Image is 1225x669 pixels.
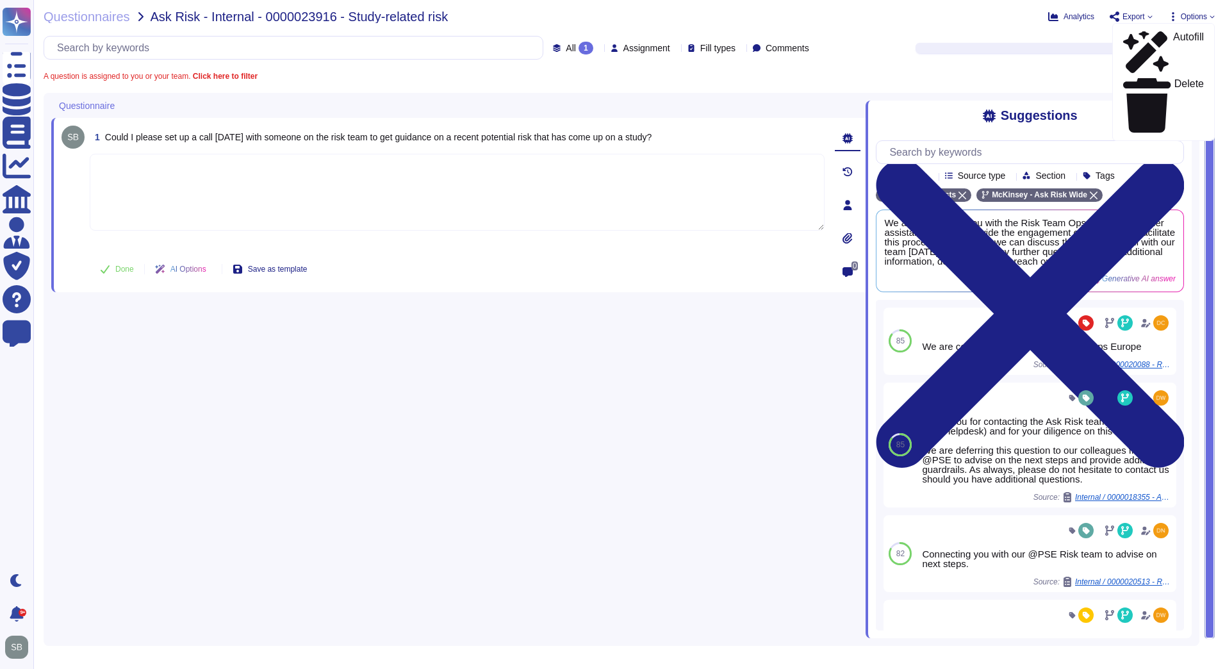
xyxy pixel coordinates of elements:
span: Could I please set up a call [DATE] with someone on the risk team to get guidance on a recent pot... [105,132,652,142]
span: Fill types [700,44,736,53]
input: Search by keywords [883,141,1183,163]
span: Comments [766,44,809,53]
span: 1 [90,133,100,142]
button: Done [90,256,144,282]
input: Search by keywords [51,37,543,59]
img: user [1153,390,1169,406]
img: user [62,126,85,149]
img: user [1153,315,1169,331]
span: 85 [896,441,905,449]
p: Autofill [1173,32,1204,73]
img: user [5,636,28,659]
img: user [1153,523,1169,538]
div: Connecting you with our @PSE Risk team to advise on next steps. [922,549,1171,568]
span: Done [115,265,134,273]
button: user [3,633,37,661]
span: AI Options [170,265,206,273]
img: user [1153,607,1169,623]
span: 0 [851,261,859,270]
p: Delete [1174,79,1204,133]
span: Export [1122,13,1145,21]
span: Questionnaires [44,10,130,23]
span: 82 [896,550,905,557]
span: Questionnaire [59,101,115,110]
span: Internal / 0000020513 - Request on working with 3rd party vendor from client [1075,578,1171,586]
span: Source: [1033,577,1171,587]
span: Analytics [1064,13,1094,21]
span: All [566,44,576,53]
div: 1 [579,42,593,54]
span: Options [1181,13,1207,21]
span: A question is assigned to you or your team. [44,72,258,80]
span: Ask Risk - Internal - 0000023916 - Study-related risk [151,10,448,23]
a: Delete [1113,76,1214,135]
button: Save as template [222,256,318,282]
span: Save as template [248,265,308,273]
span: Assignment [623,44,670,53]
span: 85 [896,337,905,345]
b: Click here to filter [190,72,258,81]
a: Autofill [1113,29,1214,76]
div: 9+ [19,609,26,616]
button: Analytics [1048,12,1094,22]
